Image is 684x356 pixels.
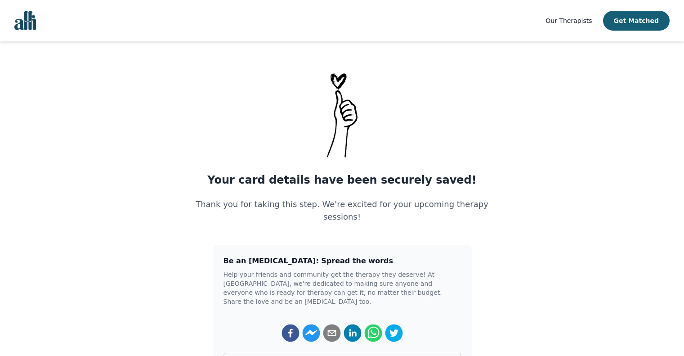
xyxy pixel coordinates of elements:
button: linkedin [344,324,362,342]
p: Thank you for taking this step. We're excited for your upcoming therapy sessions! [191,198,493,223]
p: Help your friends and community get the therapy they deserve! At [GEOGRAPHIC_DATA], we're dedicat... [224,270,461,306]
h3: Be an [MEDICAL_DATA]: Spread the words [224,256,461,266]
button: twitter [385,324,403,342]
button: facebookmessenger [302,324,320,342]
h1: Your card details have been securely saved! [191,173,493,187]
button: whatsapp [364,324,382,342]
button: facebook [282,324,300,342]
button: email [323,324,341,342]
button: Get Matched [603,11,670,31]
span: Our Therapists [545,17,592,24]
img: Thank-You-_1_uatste.png [319,70,365,158]
a: Our Therapists [545,15,592,26]
img: alli logo [14,11,36,30]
